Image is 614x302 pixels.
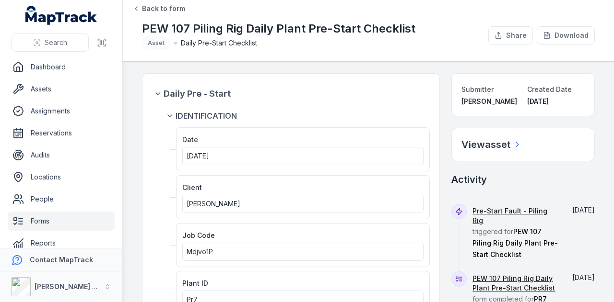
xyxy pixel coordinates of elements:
span: [DATE] [187,152,209,160]
button: Download [537,26,595,45]
h1: PEW 107 Piling Rig Daily Plant Pre-Start Checklist [142,21,415,36]
strong: [PERSON_NAME] Group [35,282,113,291]
a: Viewasset [461,138,522,151]
time: 10/09/2025, 12:00:00 am [187,152,209,160]
span: [PERSON_NAME] [461,97,517,105]
span: Mdjvo1P [187,247,213,256]
button: Share [488,26,533,45]
span: Job Code [182,231,215,239]
span: Submitter [461,85,494,93]
a: Reports [8,234,115,253]
a: Assignments [8,101,115,121]
span: [DATE] [527,97,549,105]
span: [DATE] [572,273,595,281]
a: Assets [8,79,115,99]
div: Asset [142,36,170,50]
h2: View asset [461,138,510,151]
span: Date [182,135,198,144]
a: MapTrack [25,6,97,25]
time: 10/09/2025, 6:53:48 am [572,206,595,214]
h2: Activity [451,173,487,186]
a: Back to form [132,4,185,13]
span: [DATE] [572,206,595,214]
span: Daily Pre - Start [164,87,231,101]
a: Reservations [8,123,115,143]
a: Pre-Start Fault - Piling Rig [472,206,558,225]
span: IDENTIFICATION [176,110,237,122]
a: Audits [8,145,115,165]
button: Search [12,34,89,52]
a: People [8,190,115,209]
time: 10/09/2025, 6:53:48 am [572,273,595,281]
span: triggered for [472,207,558,258]
span: Plant ID [182,279,208,287]
span: PEW 107 Piling Rig Daily Plant Pre-Start Checklist [472,227,558,258]
strong: Contact MapTrack [30,256,93,264]
time: 10/09/2025, 6:53:48 am [527,97,549,105]
a: Locations [8,168,115,187]
span: Client [182,183,202,191]
span: [PERSON_NAME] [187,200,240,208]
a: Dashboard [8,57,115,77]
span: Search [45,38,67,47]
a: PEW 107 Piling Rig Daily Plant Pre-Start Checklist [472,274,558,293]
span: Daily Pre-Start Checklist [181,38,257,48]
a: Forms [8,212,115,231]
span: Created Date [527,85,572,93]
span: Back to form [142,4,185,13]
